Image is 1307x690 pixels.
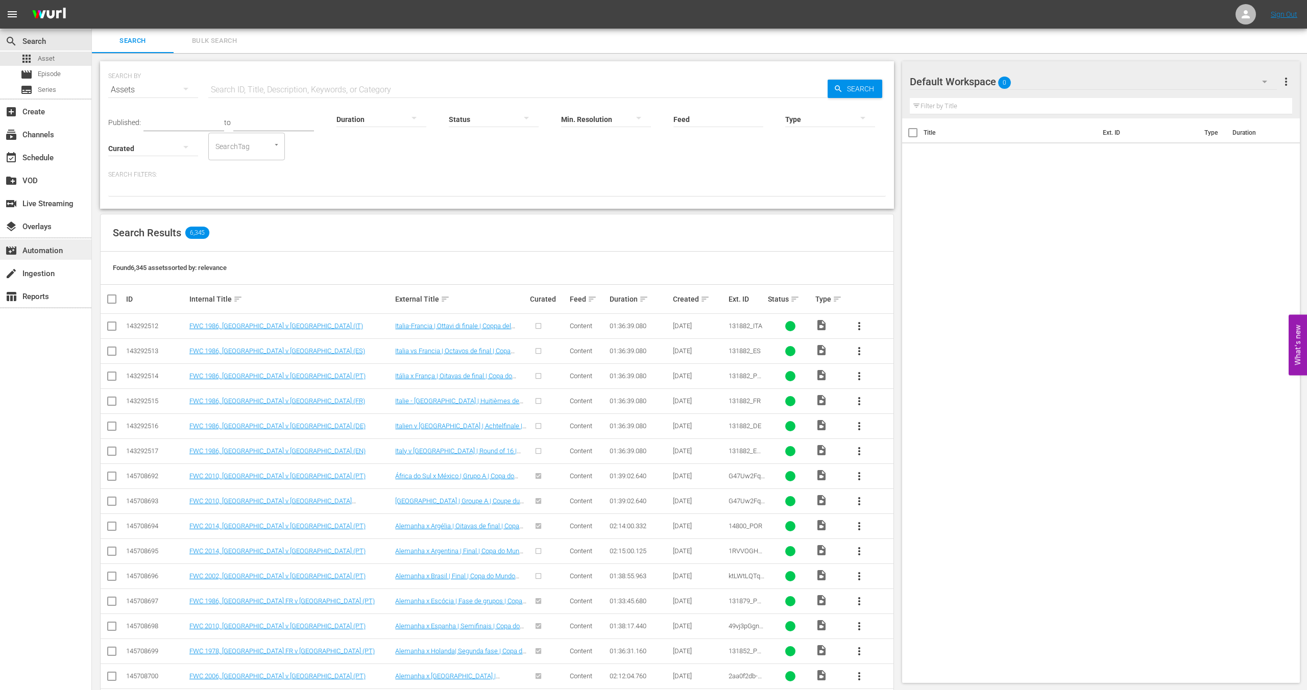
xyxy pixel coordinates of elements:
[395,322,523,337] a: Italia-Francia | Ottavi di finale | Coppa del Mondo FIFA Messico 1986 | Match completo
[395,522,523,545] a: Alemanha x Argélia | Oitavas de final | Copa do Mundo FIFA de 2014, no [GEOGRAPHIC_DATA] | Jogo C...
[843,80,882,98] span: Search
[189,497,356,512] a: FWC 2010, [GEOGRAPHIC_DATA] v [GEOGRAPHIC_DATA] ([GEOGRAPHIC_DATA])
[673,422,725,430] div: [DATE]
[570,293,607,305] div: Feed
[847,439,872,463] button: more_vert
[610,422,670,430] div: 01:36:39.080
[126,672,186,680] div: 145708700
[126,397,186,405] div: 143292515
[113,264,227,272] span: Found 6,345 assets sorted by: relevance
[189,472,366,480] a: FWC 2010, [GEOGRAPHIC_DATA] v [GEOGRAPHIC_DATA] (PT)
[729,547,763,578] span: 1RVVOGHQmVA8puXQU33tCZ_POR
[126,472,186,480] div: 145708692
[185,227,209,239] span: 6,345
[189,572,366,580] a: FWC 2002, [GEOGRAPHIC_DATA] v [GEOGRAPHIC_DATA] (PT)
[1289,315,1307,376] button: Open Feedback Widget
[853,645,865,657] span: more_vert
[673,647,725,655] div: [DATE]
[729,447,761,462] span: 131882_ENG
[570,672,592,680] span: Content
[395,372,516,387] a: Itália x França | Oitavas de final | Copa do Mundo FIFA México 1986 | Jogo completo
[126,322,186,330] div: 143292512
[673,572,725,580] div: [DATE]
[395,447,525,470] a: Italy v [GEOGRAPHIC_DATA] | Round of 16 | 1986 FIFA World Cup [GEOGRAPHIC_DATA]™ | Full Match Replay
[1271,10,1297,18] a: Sign Out
[113,227,181,239] span: Search Results
[700,294,710,304] span: sort
[1226,118,1288,147] th: Duration
[673,547,725,555] div: [DATE]
[108,76,198,104] div: Assets
[126,597,186,605] div: 145708697
[180,35,249,47] span: Bulk Search
[530,295,567,303] div: Curated
[395,497,524,520] a: [GEOGRAPHIC_DATA] | Groupe A | Coupe du Monde de la FIFA, [GEOGRAPHIC_DATA] 2010™ | Reply
[847,339,872,363] button: more_vert
[729,422,761,430] span: 131882_DE
[853,495,865,507] span: more_vert
[570,547,592,555] span: Content
[610,622,670,630] div: 01:38:17.440
[828,80,882,98] button: Search
[853,445,865,457] span: more_vert
[610,347,670,355] div: 01:36:39.080
[853,370,865,382] span: more_vert
[815,644,828,656] span: Video
[673,622,725,630] div: [DATE]
[847,314,872,338] button: more_vert
[189,672,366,680] a: FWC 2006, [GEOGRAPHIC_DATA] v [GEOGRAPHIC_DATA] (PT)
[610,372,670,380] div: 01:36:39.080
[815,394,828,406] span: Video
[998,72,1011,93] span: 0
[815,594,828,606] span: Video
[853,670,865,682] span: more_vert
[5,267,17,280] span: Ingestion
[815,544,828,556] span: Video
[38,69,61,79] span: Episode
[673,597,725,605] div: [DATE]
[610,572,670,580] div: 01:38:55.963
[610,397,670,405] div: 01:36:39.080
[5,220,17,233] span: Overlays
[610,547,670,555] div: 02:15:00.125
[847,664,872,688] button: more_vert
[1280,69,1292,94] button: more_vert
[395,472,518,495] a: África do Sul x México | Grupo A | Copa do Mundo FIFA de 2010, na [GEOGRAPHIC_DATA] | Jogo completo
[395,622,524,645] a: Alemanha x Espanha | Semifinais | Copa do Mundo FIFA de 2010, na [GEOGRAPHIC_DATA] | Jogo completo
[189,293,393,305] div: Internal Title
[189,597,375,605] a: FWC 1986, [GEOGRAPHIC_DATA] FR v [GEOGRAPHIC_DATA] (PT)
[1280,76,1292,88] span: more_vert
[610,672,670,680] div: 02:12:04.760
[395,597,526,620] a: Alemanha x Escócia | Fase de grupos | Copa do Mundo FIFA [GEOGRAPHIC_DATA] 1986 | Jogo completo
[6,8,18,20] span: menu
[853,395,865,407] span: more_vert
[673,347,725,355] div: [DATE]
[108,118,141,127] span: Published:
[853,345,865,357] span: more_vert
[441,294,450,304] span: sort
[395,547,526,570] a: Alemanha x Argentina | Final | Copa do Mundo FIFA de 2014, no [GEOGRAPHIC_DATA] | Jogo Completo
[853,520,865,532] span: more_vert
[815,469,828,481] span: Video
[126,572,186,580] div: 145708696
[570,522,592,530] span: Content
[189,397,365,405] a: FWC 1986, [GEOGRAPHIC_DATA] v [GEOGRAPHIC_DATA] (FR)
[815,444,828,456] span: Video
[847,364,872,388] button: more_vert
[395,347,515,370] a: Italia vs Francia | Octavos de final | Copa Mundial de la FIFA México 1986™ | Partido completo
[729,497,765,520] span: G47Uw2FqZKVAK5DFIHOuC_FR
[272,140,281,150] button: Open
[189,372,366,380] a: FWC 1986, [GEOGRAPHIC_DATA] v [GEOGRAPHIC_DATA] (PT)
[729,597,762,612] span: 131879_POR
[610,522,670,530] div: 02:14:00.332
[38,85,56,95] span: Series
[189,647,375,655] a: FWC 1978, [GEOGRAPHIC_DATA] FR v [GEOGRAPHIC_DATA] (PT)
[570,447,592,455] span: Content
[729,397,761,405] span: 131882_FR
[570,647,592,655] span: Content
[98,35,167,47] span: Search
[815,419,828,431] span: Video
[570,497,592,505] span: Content
[729,572,764,595] span: ktLWtLQTqnIfzU2unVBsx_POR
[189,622,366,630] a: FWC 2010, [GEOGRAPHIC_DATA] v [GEOGRAPHIC_DATA] (PT)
